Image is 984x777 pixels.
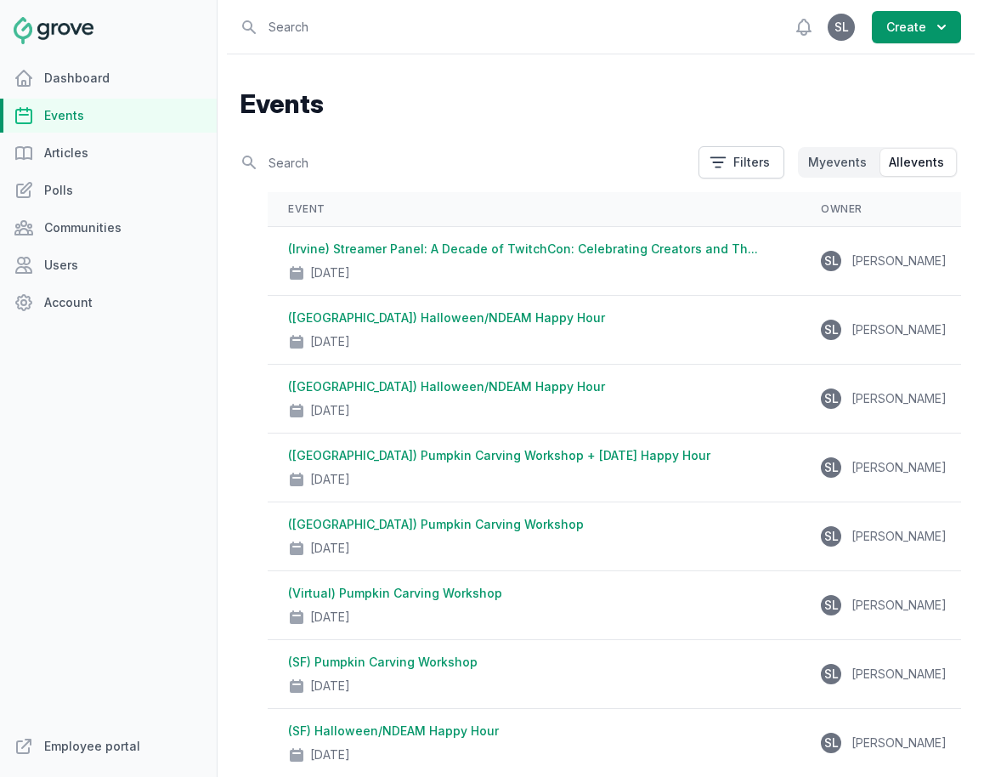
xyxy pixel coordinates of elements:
div: [DATE] [310,471,350,488]
span: [PERSON_NAME] [851,460,947,474]
a: ([GEOGRAPHIC_DATA]) Halloween/NDEAM Happy Hour [288,310,605,325]
h1: Events [240,88,961,119]
input: Search [240,148,688,178]
a: (Virtual) Pumpkin Carving Workshop [288,586,502,600]
span: My events [808,154,867,171]
span: [PERSON_NAME] [851,391,947,406]
div: [DATE] [310,402,350,419]
img: Grove [14,17,93,44]
a: ([GEOGRAPHIC_DATA]) Pumpkin Carving Workshop [288,517,584,531]
button: Create [872,11,961,43]
span: SL [824,462,839,474]
span: SL [824,255,839,267]
span: [PERSON_NAME] [851,253,947,268]
span: SL [824,324,839,336]
span: SL [824,668,839,680]
a: (SF) Halloween/NDEAM Happy Hour [288,723,499,738]
div: [DATE] [310,540,350,557]
button: SL [828,14,855,41]
a: (Irvine) Streamer Panel: A Decade of TwitchCon: Celebrating Creators and Th... [288,241,758,256]
div: [DATE] [310,678,350,695]
span: SL [824,393,839,405]
a: (SF) Pumpkin Carving Workshop [288,655,478,669]
div: [DATE] [310,264,350,281]
span: SL [824,530,839,542]
span: [PERSON_NAME] [851,598,947,612]
span: SL [824,599,839,611]
th: Owner [800,192,967,227]
button: Myevents [800,149,879,176]
span: SL [834,21,849,33]
span: [PERSON_NAME] [851,735,947,750]
div: [DATE] [310,609,350,626]
th: Event [268,192,800,227]
div: [DATE] [310,746,350,763]
a: ([GEOGRAPHIC_DATA]) Pumpkin Carving Workshop + [DATE] Happy Hour [288,448,710,462]
span: [PERSON_NAME] [851,529,947,543]
div: [DATE] [310,333,350,350]
button: Filters [698,146,784,179]
span: All events [889,154,944,171]
a: ([GEOGRAPHIC_DATA]) Halloween/NDEAM Happy Hour [288,379,605,394]
span: SL [824,737,839,749]
span: [PERSON_NAME] [851,666,947,681]
span: [PERSON_NAME] [851,322,947,337]
button: Allevents [880,149,956,176]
